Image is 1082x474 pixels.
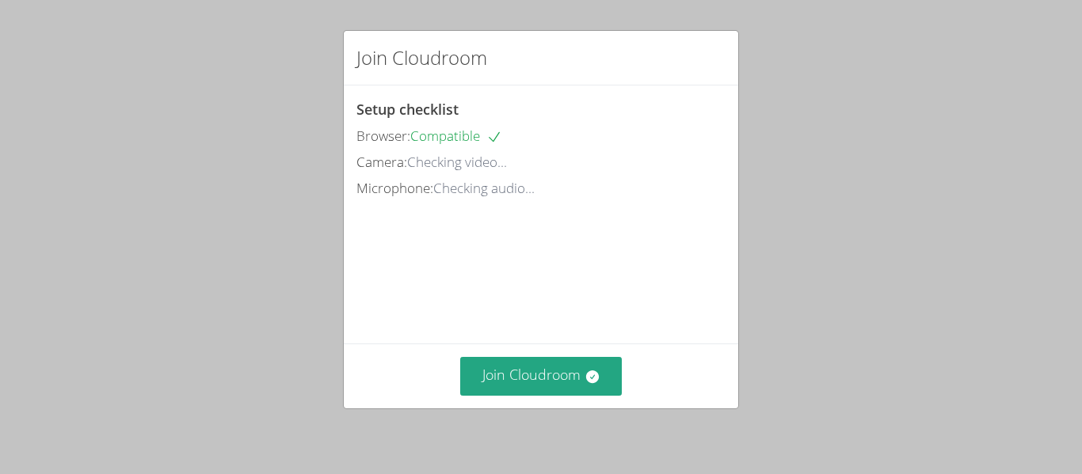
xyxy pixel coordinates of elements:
[410,127,502,145] span: Compatible
[356,127,410,145] span: Browser:
[356,100,459,119] span: Setup checklist
[356,153,407,171] span: Camera:
[433,179,535,197] span: Checking audio...
[356,179,433,197] span: Microphone:
[460,357,623,396] button: Join Cloudroom
[356,44,487,72] h2: Join Cloudroom
[407,153,507,171] span: Checking video...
